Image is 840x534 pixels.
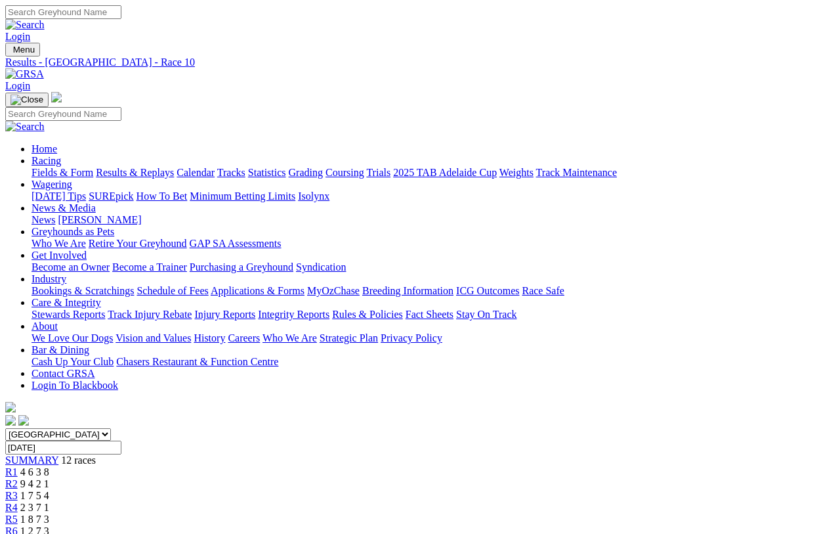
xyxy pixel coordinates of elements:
[456,309,516,320] a: Stay On Track
[5,56,835,68] a: Results - [GEOGRAPHIC_DATA] - Race 10
[31,190,835,202] div: Wagering
[262,332,317,344] a: Who We Are
[325,167,364,178] a: Coursing
[20,502,49,513] span: 2 3 7 1
[381,332,442,344] a: Privacy Policy
[31,261,110,273] a: Become an Owner
[31,273,66,284] a: Industry
[5,68,44,80] img: GRSA
[31,155,61,166] a: Racing
[20,514,49,525] span: 1 8 7 3
[307,285,360,296] a: MyOzChase
[116,356,278,367] a: Chasers Restaurant & Function Centre
[58,214,141,225] a: [PERSON_NAME]
[5,19,45,31] img: Search
[31,285,835,297] div: Industry
[289,167,323,178] a: Grading
[31,238,835,250] div: Greyhounds as Pets
[5,43,40,56] button: Toggle navigation
[31,356,835,368] div: Bar & Dining
[190,190,295,202] a: Minimum Betting Limits
[5,478,18,489] a: R2
[217,167,245,178] a: Tracks
[31,250,87,261] a: Get Involved
[31,297,101,308] a: Care & Integrity
[96,167,174,178] a: Results & Replays
[5,5,121,19] input: Search
[5,466,18,478] span: R1
[5,93,49,107] button: Toggle navigation
[5,402,16,412] img: logo-grsa-white.png
[5,455,58,466] a: SUMMARY
[136,190,188,202] a: How To Bet
[366,167,390,178] a: Trials
[31,202,96,213] a: News & Media
[61,455,96,466] span: 12 races
[5,490,18,501] a: R3
[31,179,72,190] a: Wagering
[5,121,45,133] img: Search
[522,285,564,296] a: Race Safe
[248,167,286,178] a: Statistics
[51,92,62,102] img: logo-grsa-white.png
[18,415,29,426] img: twitter.svg
[536,167,617,178] a: Track Maintenance
[393,167,497,178] a: 2025 TAB Adelaide Cup
[89,190,133,202] a: SUREpick
[190,238,282,249] a: GAP SA Assessments
[108,309,192,320] a: Track Injury Rebate
[194,309,255,320] a: Injury Reports
[20,490,49,501] span: 1 7 5 4
[5,415,16,426] img: facebook.svg
[31,332,113,344] a: We Love Our Dogs
[5,80,30,91] a: Login
[89,238,187,249] a: Retire Your Greyhound
[136,285,208,296] a: Schedule of Fees
[228,332,260,344] a: Careers
[31,214,55,225] a: News
[5,502,18,513] a: R4
[20,478,49,489] span: 9 4 2 1
[31,167,93,178] a: Fields & Form
[332,309,403,320] a: Rules & Policies
[5,31,30,42] a: Login
[10,95,43,105] img: Close
[31,238,86,249] a: Who We Are
[31,261,835,273] div: Get Involved
[31,332,835,344] div: About
[406,309,453,320] a: Fact Sheets
[499,167,534,178] a: Weights
[31,167,835,179] div: Racing
[31,285,134,296] a: Bookings & Scratchings
[31,309,835,321] div: Care & Integrity
[31,143,57,154] a: Home
[31,190,86,202] a: [DATE] Tips
[296,261,346,273] a: Syndication
[456,285,519,296] a: ICG Outcomes
[20,466,49,478] span: 4 6 3 8
[5,107,121,121] input: Search
[298,190,329,202] a: Isolynx
[258,309,329,320] a: Integrity Reports
[190,261,293,273] a: Purchasing a Greyhound
[320,332,378,344] a: Strategic Plan
[5,514,18,525] a: R5
[31,214,835,226] div: News & Media
[31,226,114,237] a: Greyhounds as Pets
[31,321,58,332] a: About
[5,441,121,455] input: Select date
[115,332,191,344] a: Vision and Values
[31,356,114,367] a: Cash Up Your Club
[31,309,105,320] a: Stewards Reports
[211,285,304,296] a: Applications & Forms
[13,45,35,55] span: Menu
[31,380,118,391] a: Login To Blackbook
[31,344,89,355] a: Bar & Dining
[194,332,225,344] a: History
